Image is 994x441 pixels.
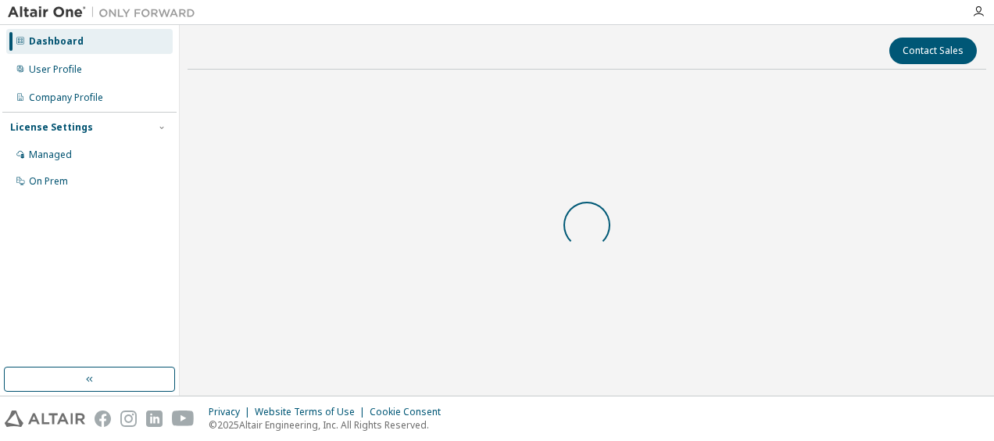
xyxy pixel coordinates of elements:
div: Cookie Consent [370,406,450,418]
p: © 2025 Altair Engineering, Inc. All Rights Reserved. [209,418,450,432]
img: youtube.svg [172,411,195,427]
img: Altair One [8,5,203,20]
div: Privacy [209,406,255,418]
button: Contact Sales [889,38,977,64]
img: instagram.svg [120,411,137,427]
img: altair_logo.svg [5,411,85,427]
img: linkedin.svg [146,411,163,427]
div: Company Profile [29,91,103,104]
div: Website Terms of Use [255,406,370,418]
div: Managed [29,149,72,161]
div: Dashboard [29,35,84,48]
div: On Prem [29,175,68,188]
div: License Settings [10,121,93,134]
img: facebook.svg [95,411,111,427]
div: User Profile [29,63,82,76]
